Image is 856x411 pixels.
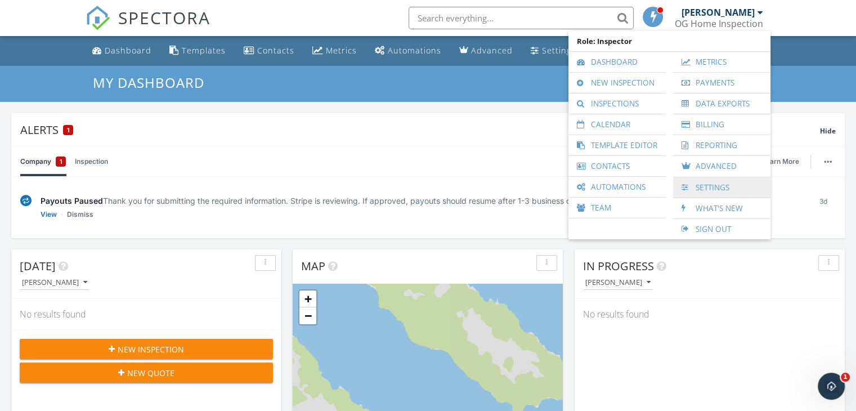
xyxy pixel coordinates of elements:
[574,177,660,197] a: Automations
[574,135,660,155] a: Template Editor
[301,258,325,274] span: Map
[41,196,103,205] span: Payouts Paused
[20,363,273,383] button: New Quote
[86,15,210,39] a: SPECTORA
[679,198,765,218] a: What's New
[118,343,184,355] span: New Inspection
[118,6,210,29] span: SPECTORA
[127,367,174,379] span: New Quote
[824,160,832,163] img: ellipsis-632cfdd7c38ec3a7d453.svg
[20,339,273,359] button: New Inspection
[299,307,316,324] a: Zoom out
[11,299,281,329] div: No results found
[86,6,110,30] img: The Best Home Inspection Software - Spectora
[679,219,765,239] a: Sign Out
[41,209,57,220] a: View
[583,275,653,291] button: [PERSON_NAME]
[526,41,580,61] a: Settings
[20,122,820,137] div: Alerts
[93,73,204,92] span: My Dashboard
[818,373,845,400] iframe: Intercom live chat
[679,52,765,72] a: Metrics
[75,147,108,176] a: Inspection
[471,45,513,56] div: Advanced
[574,73,660,93] a: New Inspection
[574,93,660,114] a: Inspections
[388,45,441,56] div: Automations
[679,177,765,198] a: Settings
[257,45,294,56] div: Contacts
[182,45,226,56] div: Templates
[679,93,765,114] a: Data Exports
[299,291,316,307] a: Zoom in
[574,198,660,218] a: Team
[308,41,361,61] a: Metrics
[20,195,32,207] img: under-review-2fe708636b114a7f4b8d.svg
[455,41,517,61] a: Advanced
[326,45,357,56] div: Metrics
[22,279,87,287] div: [PERSON_NAME]
[574,31,765,51] span: Role: Inspector
[679,135,765,155] a: Reporting
[20,258,56,274] span: [DATE]
[20,147,66,176] a: Company
[542,45,576,56] div: Settings
[574,114,660,135] a: Calendar
[105,45,151,56] div: Dashboard
[675,18,763,29] div: OG Home Inspection
[820,126,836,136] span: Hide
[583,258,654,274] span: In Progress
[679,156,765,177] a: Advanced
[20,275,89,291] button: [PERSON_NAME]
[67,209,93,220] a: Dismiss
[575,299,845,329] div: No results found
[67,126,70,134] span: 1
[574,52,660,72] a: Dashboard
[88,41,156,61] a: Dashboard
[585,279,651,287] div: [PERSON_NAME]
[239,41,299,61] a: Contacts
[682,7,755,18] div: [PERSON_NAME]
[165,41,230,61] a: Templates
[574,156,660,176] a: Contacts
[370,41,446,61] a: Automations (Basic)
[60,156,62,167] span: 1
[810,195,836,220] div: 3d
[841,373,850,382] span: 1
[762,156,806,167] a: Learn More
[679,73,765,93] a: Payments
[41,195,801,207] div: Thank you for submitting the required information. Stripe is reviewing. If approved, payouts shou...
[409,7,634,29] input: Search everything...
[679,114,765,135] a: Billing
